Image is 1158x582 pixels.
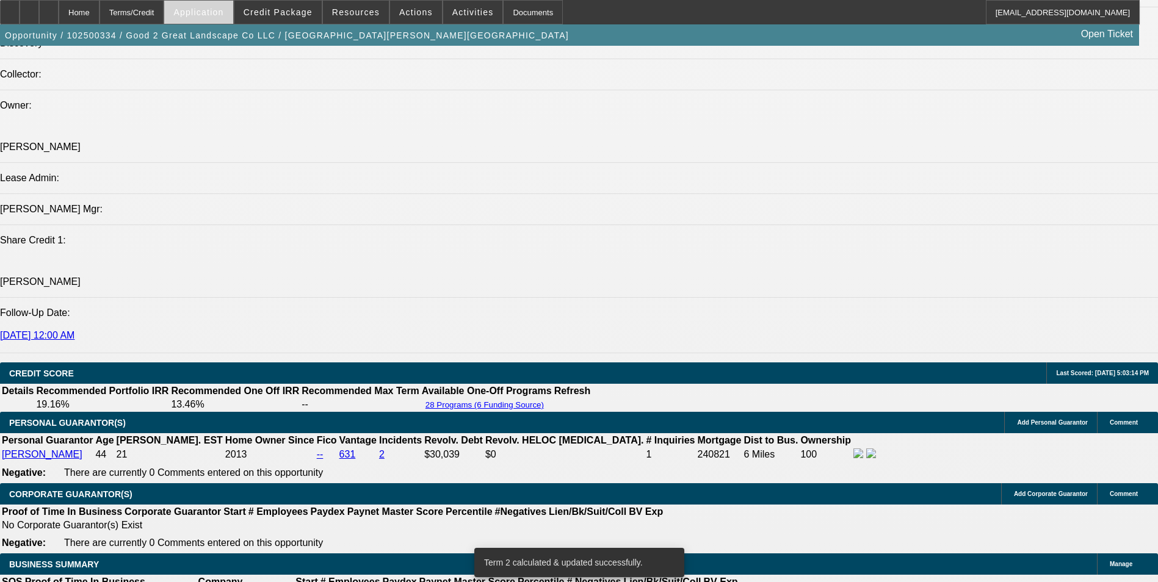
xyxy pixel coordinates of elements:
[339,449,356,459] a: 631
[390,1,442,24] button: Actions
[164,1,233,24] button: Application
[853,448,863,458] img: facebook-icon.png
[225,449,247,459] span: 2013
[248,506,308,517] b: # Employees
[317,449,324,459] a: --
[170,385,300,397] th: Recommended One Off IRR
[421,385,552,397] th: Available One-Off Programs
[443,1,503,24] button: Activities
[697,448,742,461] td: 240821
[125,506,221,517] b: Corporate Guarantor
[424,448,483,461] td: $30,039
[1,519,668,531] td: No Corporate Guarantor(s) Exist
[1014,490,1088,497] span: Add Corporate Guarantor
[495,506,547,517] b: #Negatives
[629,506,663,517] b: BV Exp
[339,435,377,445] b: Vantage
[116,448,223,461] td: 21
[35,398,169,411] td: 19.16%
[446,506,492,517] b: Percentile
[244,7,313,17] span: Credit Package
[9,368,74,378] span: CREDIT SCORE
[35,385,169,397] th: Recommended Portfolio IRR
[554,385,592,397] th: Refresh
[234,1,322,24] button: Credit Package
[485,435,644,445] b: Revolv. HELOC [MEDICAL_DATA].
[173,7,223,17] span: Application
[1110,419,1138,426] span: Comment
[2,449,82,459] a: [PERSON_NAME]
[9,418,126,428] span: PERSONAL GUARANTOR(S)
[225,435,314,445] b: Home Owner Since
[95,435,114,445] b: Age
[323,1,389,24] button: Resources
[1017,419,1088,426] span: Add Personal Guarantor
[379,435,422,445] b: Incidents
[645,448,695,461] td: 1
[800,435,851,445] b: Ownership
[800,448,852,461] td: 100
[866,448,876,458] img: linkedin-icon.png
[744,435,798,445] b: Dist to Bus.
[347,506,443,517] b: Paynet Master Score
[474,548,679,577] div: Term 2 calculated & updated successfully.
[2,537,46,548] b: Negative:
[1,385,34,397] th: Details
[2,435,93,445] b: Personal Guarantor
[301,385,420,397] th: Recommended Max Term
[1,506,123,518] th: Proof of Time In Business
[5,31,569,40] span: Opportunity / 102500334 / Good 2 Great Landscape Co LLC / [GEOGRAPHIC_DATA][PERSON_NAME][GEOGRAPH...
[9,489,132,499] span: CORPORATE GUARANTOR(S)
[1110,490,1138,497] span: Comment
[698,435,742,445] b: Mortgage
[1056,370,1149,376] span: Last Scored: [DATE] 5:03:14 PM
[646,435,695,445] b: # Inquiries
[9,559,99,569] span: BUSINESS SUMMARY
[379,449,385,459] a: 2
[452,7,494,17] span: Activities
[485,448,645,461] td: $0
[332,7,380,17] span: Resources
[744,448,799,461] td: 6 Miles
[422,400,548,410] button: 28 Programs (6 Funding Source)
[1076,24,1138,45] a: Open Ticket
[170,398,300,411] td: 13.46%
[64,537,323,548] span: There are currently 0 Comments entered on this opportunity
[301,398,420,411] td: --
[424,435,483,445] b: Revolv. Debt
[399,7,433,17] span: Actions
[317,435,337,445] b: Fico
[1110,561,1132,567] span: Manage
[223,506,245,517] b: Start
[95,448,114,461] td: 44
[117,435,223,445] b: [PERSON_NAME]. EST
[64,467,323,478] span: There are currently 0 Comments entered on this opportunity
[549,506,626,517] b: Lien/Bk/Suit/Coll
[311,506,345,517] b: Paydex
[2,467,46,478] b: Negative:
